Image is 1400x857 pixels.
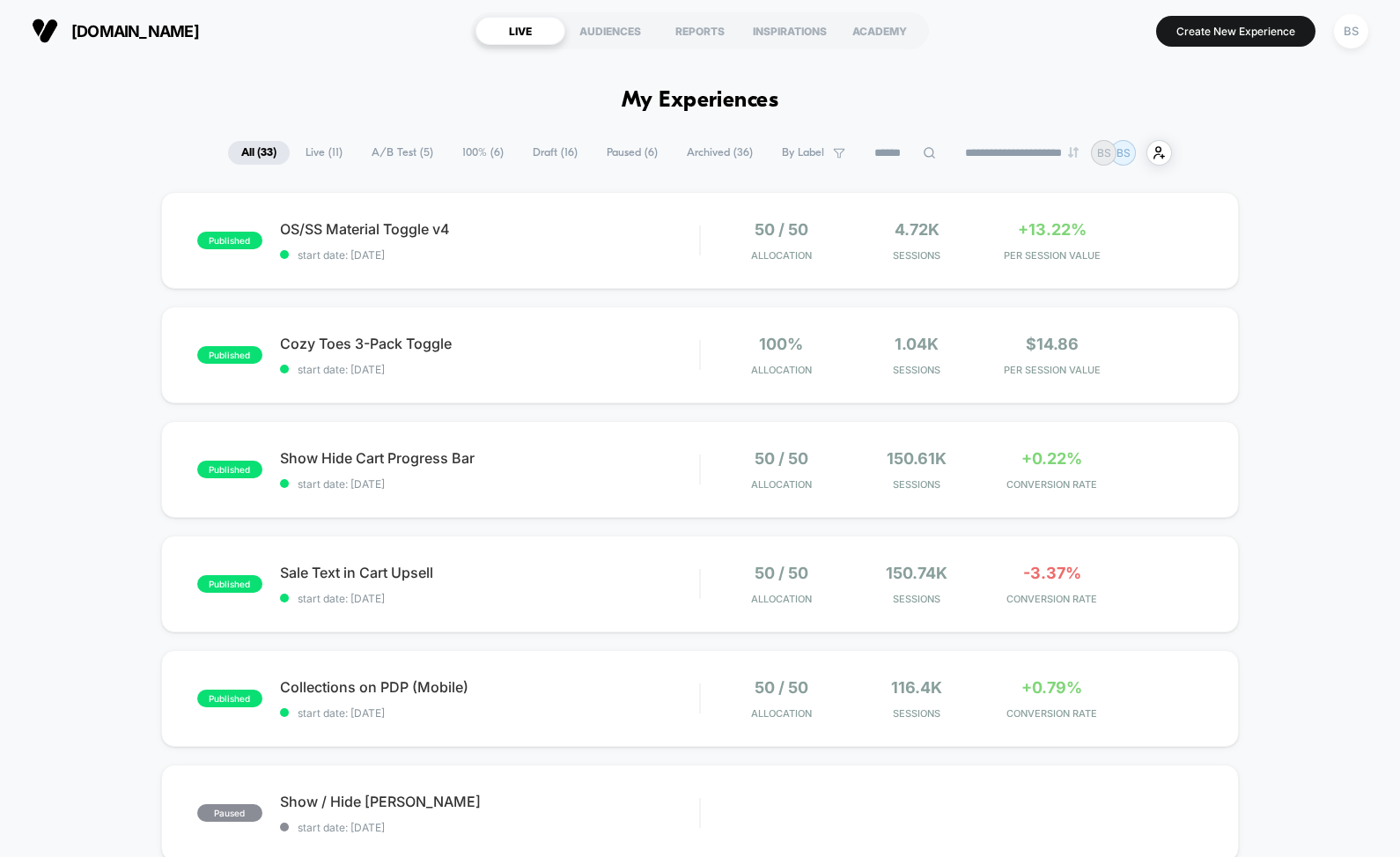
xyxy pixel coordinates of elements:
span: Allocation [751,249,812,262]
span: published [197,461,262,478]
span: start date: [DATE] [280,821,699,834]
span: PER SESSION VALUE [989,249,1116,262]
div: BS [1334,14,1368,48]
h1: My Experiences [622,88,779,114]
span: 150.74k [886,564,947,582]
span: Archived ( 36 ) [674,141,766,165]
span: By Label [782,146,824,159]
span: 4.72k [895,220,939,239]
span: Show / Hide [PERSON_NAME] [280,793,699,810]
span: OS/SS Material Toggle v4 [280,220,699,238]
span: published [197,346,262,364]
button: BS [1329,13,1374,49]
span: 1.04k [895,335,939,353]
span: -3.37% [1023,564,1081,582]
span: start date: [DATE] [280,363,699,376]
span: start date: [DATE] [280,477,699,491]
span: 50 / 50 [755,449,808,468]
span: start date: [DATE] [280,248,699,262]
span: +13.22% [1018,220,1087,239]
div: AUDIENCES [565,17,655,45]
div: LIVE [475,17,565,45]
span: Sessions [853,249,980,262]
span: 150.61k [887,449,947,468]
span: 50 / 50 [755,564,808,582]
span: published [197,232,262,249]
span: Allocation [751,478,812,491]
span: 50 / 50 [755,220,808,239]
span: [DOMAIN_NAME] [71,22,199,41]
span: CONVERSION RATE [989,478,1116,491]
p: BS [1097,146,1111,159]
span: Paused ( 6 ) [593,141,671,165]
div: REPORTS [655,17,745,45]
span: Sale Text in Cart Upsell [280,564,699,581]
span: published [197,575,262,593]
button: Create New Experience [1156,16,1315,47]
span: Sessions [853,707,980,720]
span: 116.4k [891,678,942,697]
span: All ( 33 ) [228,141,290,165]
span: CONVERSION RATE [989,707,1116,720]
span: 100% ( 6 ) [449,141,517,165]
img: end [1068,147,1079,158]
span: start date: [DATE] [280,592,699,605]
span: 100% [759,335,803,353]
span: Allocation [751,707,812,720]
span: CONVERSION RATE [989,593,1116,605]
span: paused [197,804,262,822]
span: Allocation [751,364,812,376]
span: Draft ( 16 ) [519,141,591,165]
p: BS [1116,146,1131,159]
span: Sessions [853,364,980,376]
span: Live ( 11 ) [292,141,356,165]
div: ACADEMY [835,17,925,45]
span: Collections on PDP (Mobile) [280,678,699,696]
span: A/B Test ( 5 ) [358,141,446,165]
span: Sessions [853,593,980,605]
span: +0.79% [1021,678,1082,697]
div: INSPIRATIONS [745,17,835,45]
span: 50 / 50 [755,678,808,697]
span: Cozy Toes 3-Pack Toggle [280,335,699,352]
img: Visually logo [32,18,58,44]
span: Show Hide Cart Progress Bar [280,449,699,467]
button: [DOMAIN_NAME] [26,17,204,45]
span: Sessions [853,478,980,491]
span: Allocation [751,593,812,605]
span: $14.86 [1026,335,1079,353]
span: published [197,690,262,707]
span: +0.22% [1021,449,1082,468]
span: start date: [DATE] [280,706,699,720]
span: PER SESSION VALUE [989,364,1116,376]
